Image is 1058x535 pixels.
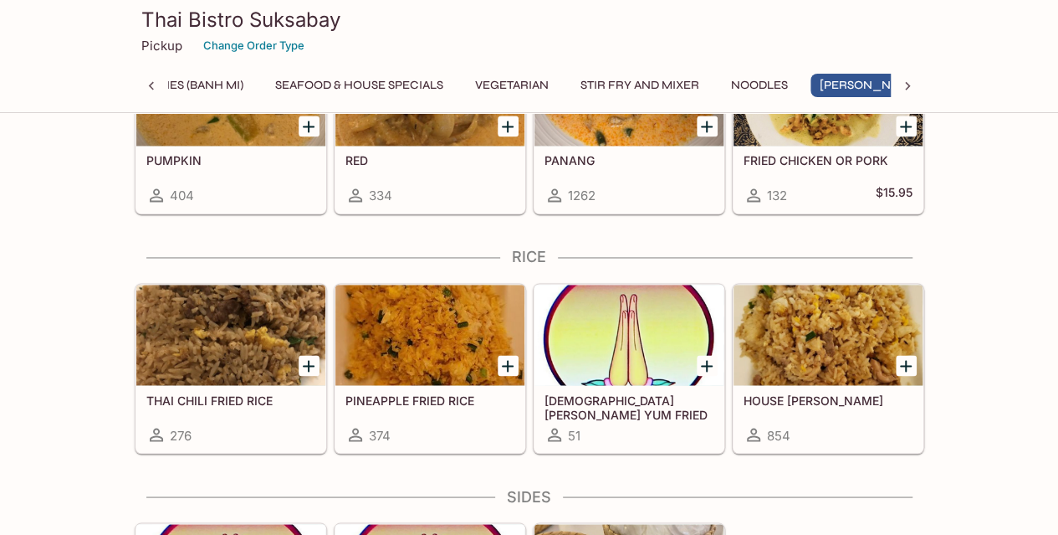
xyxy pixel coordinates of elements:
button: Change Order Type [196,33,312,59]
div: PANANG [534,45,723,146]
button: Stir Fry and Mixer [571,74,708,97]
h5: [DEMOGRAPHIC_DATA] [PERSON_NAME] YUM FRIED [PERSON_NAME] [544,393,713,420]
div: THAI TOM YUM FRIED RICE [534,285,723,385]
button: Add THAI CHILI FRIED RICE [299,355,319,376]
a: FRIED CHICKEN OR PORK132$15.95 [733,44,923,213]
h4: Rice [135,248,924,266]
button: Add RED [498,116,519,136]
h5: HOUSE [PERSON_NAME] [744,393,912,407]
span: 404 [170,188,194,203]
span: 374 [369,427,391,443]
div: PUMPKIN [136,45,325,146]
span: 1262 [568,188,595,203]
div: HOUSE FRIED RICE [733,285,923,385]
div: RED [335,45,524,146]
div: FRIED CHICKEN OR PORK [733,45,923,146]
button: [PERSON_NAME] [810,74,930,97]
span: 334 [369,188,392,203]
button: Add THAI TOM YUM FRIED RICE [697,355,718,376]
h5: PANANG [544,153,713,167]
button: Seafood & House Specials [266,74,452,97]
button: Add PANANG [697,116,718,136]
a: PUMPKIN404 [135,44,326,213]
p: Pickup [141,38,182,54]
a: PANANG1262 [534,44,724,213]
h4: Sides [135,487,924,506]
div: PINEAPPLE FRIED RICE [335,285,524,385]
h5: PUMPKIN [146,153,315,167]
button: Noodles [722,74,797,97]
a: HOUSE [PERSON_NAME]854 [733,284,923,453]
a: [DEMOGRAPHIC_DATA] [PERSON_NAME] YUM FRIED [PERSON_NAME]51 [534,284,724,453]
button: Add PUMPKIN [299,116,319,136]
h5: PINEAPPLE FRIED RICE [345,393,514,407]
button: Sandwiches (Banh Mi) [94,74,253,97]
h5: RED [345,153,514,167]
div: THAI CHILI FRIED RICE [136,285,325,385]
h5: FRIED CHICKEN OR PORK [744,153,912,167]
button: Add HOUSE FRIED RICE [896,355,917,376]
a: PINEAPPLE FRIED RICE374 [335,284,525,453]
button: Add PINEAPPLE FRIED RICE [498,355,519,376]
button: Add FRIED CHICKEN OR PORK [896,116,917,136]
button: Vegetarian [466,74,558,97]
h3: Thai Bistro Suksabay [141,7,917,33]
span: 276 [170,427,192,443]
a: RED334 [335,44,525,213]
h5: THAI CHILI FRIED RICE [146,393,315,407]
span: 854 [767,427,790,443]
h5: $15.95 [876,185,912,205]
span: 132 [767,188,787,203]
a: THAI CHILI FRIED RICE276 [135,284,326,453]
span: 51 [568,427,580,443]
